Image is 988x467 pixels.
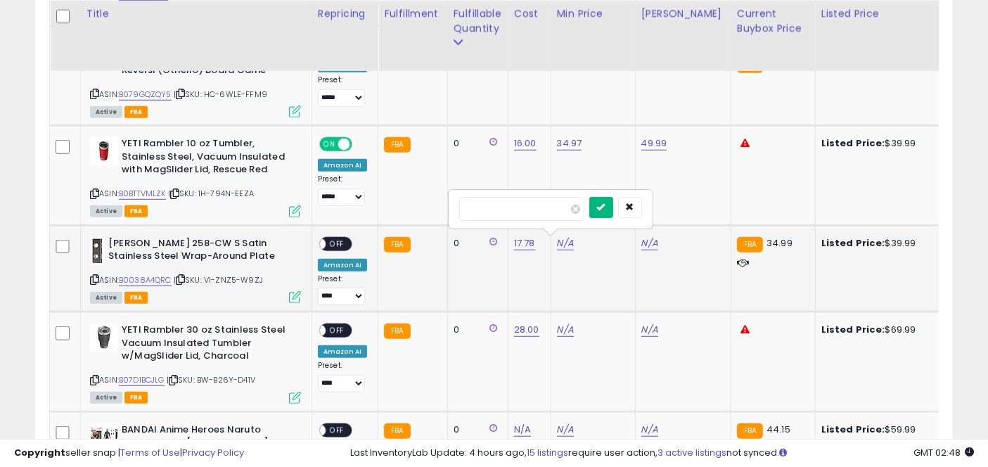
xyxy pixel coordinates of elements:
a: B07D1BCJLG [119,374,165,386]
div: ASIN: [90,38,301,116]
a: N/A [557,236,574,250]
div: Repricing [318,6,372,21]
div: Preset: [318,361,367,392]
strong: Copyright [14,446,65,459]
span: | SKU: BW-B26Y-D41V [167,374,255,385]
span: FBA [124,392,148,404]
small: FBA [737,237,763,252]
div: Amazon AI [318,259,367,271]
a: N/A [641,236,658,250]
div: Min Price [557,6,629,21]
a: N/A [514,423,531,437]
div: [PERSON_NAME] [641,6,725,21]
b: [PERSON_NAME] 258-CW S Satin Stainless Steel Wrap-Around Plate [108,237,279,267]
span: All listings currently available for purchase on Amazon [90,106,122,118]
a: Privacy Policy [182,446,244,459]
span: FBA [124,106,148,118]
img: 41oE-MwUoUL._SL40_.jpg [90,324,118,352]
span: OFF [326,424,348,436]
img: 21dPvMClpfL._SL40_.jpg [90,237,105,265]
span: ON [321,139,338,151]
div: ASIN: [90,324,301,402]
span: | SKU: VI-ZNZ5-W9ZJ [174,274,263,286]
div: Last InventoryLab Update: 4 hours ago, require user action, not synced. [350,447,974,460]
span: 34.99 [766,236,793,250]
div: ASIN: [90,137,301,215]
div: Title [86,6,306,21]
span: OFF [326,238,348,250]
b: Listed Price: [821,323,885,336]
div: Fulfillment [384,6,441,21]
img: 41Bc0+eNIIL._SL40_.jpg [90,423,118,452]
img: 31Fnkyr8xWL._SL40_.jpg [90,137,118,165]
span: | SKU: HC-6WLE-FFM9 [174,89,267,100]
span: 2025-10-13 02:48 GMT [913,446,974,459]
a: 49.99 [641,136,667,151]
div: seller snap | | [14,447,244,460]
a: B0038A4QRC [119,274,172,286]
a: B0BTTVMLZK [119,188,166,200]
div: $39.99 [821,237,938,250]
a: N/A [641,423,658,437]
div: Listed Price [821,6,943,21]
small: FBA [384,324,410,339]
div: $39.99 [821,137,938,150]
b: Listed Price: [821,423,885,436]
div: Preset: [318,75,367,106]
a: N/A [641,323,658,337]
a: 34.97 [557,136,582,151]
b: YETI Rambler 30 oz Stainless Steel Vacuum Insulated Tumbler w/MagSlider Lid, Charcoal [122,324,293,366]
b: Listed Price: [821,136,885,150]
div: $69.99 [821,324,938,336]
div: Fulfillable Quantity [454,6,502,36]
span: OFF [350,139,373,151]
span: All listings currently available for purchase on Amazon [90,292,122,304]
span: All listings currently available for purchase on Amazon [90,205,122,217]
div: Amazon AI [318,345,367,358]
a: 17.78 [514,236,535,250]
a: 3 active listings [657,446,726,459]
a: 16.00 [514,136,537,151]
small: FBA [737,423,763,439]
div: $59.99 [821,423,938,436]
small: FBA [384,237,410,252]
a: Terms of Use [120,446,180,459]
a: 15 listings [527,446,568,459]
a: 28.00 [514,323,539,337]
div: Amazon AI [318,159,367,172]
span: FBA [124,292,148,304]
a: B079GQZQY5 [119,89,172,101]
small: FBA [384,137,410,153]
a: N/A [557,323,574,337]
b: YETI Rambler 10 oz Tumbler, Stainless Steel, Vacuum Insulated with MagSlider Lid, Rescue Red [122,137,293,180]
span: FBA [124,205,148,217]
div: Cost [514,6,545,21]
div: 0 [454,324,497,336]
div: Preset: [318,174,367,205]
a: N/A [557,423,574,437]
span: 44.15 [766,423,790,436]
span: All listings currently available for purchase on Amazon [90,392,122,404]
div: Current Buybox Price [737,6,809,36]
b: Listed Price: [821,236,885,250]
span: | SKU: 1H-794N-EEZA [168,188,254,199]
small: FBA [384,423,410,439]
span: OFF [326,325,348,337]
div: 0 [454,237,497,250]
div: 0 [454,137,497,150]
div: Preset: [318,274,367,305]
div: 0 [454,423,497,436]
div: ASIN: [90,237,301,302]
